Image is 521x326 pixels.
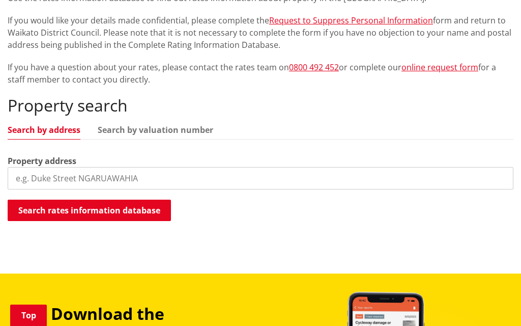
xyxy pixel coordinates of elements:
[401,62,478,73] a: online request form
[8,96,513,115] h2: Property search
[10,305,47,326] a: Top
[269,15,433,26] a: Request to Suppress Personal Information
[8,126,80,134] a: Search by address
[8,155,76,167] label: Property address
[8,61,513,86] p: If you have a question about your rates, please contact the rates team on or complete our for a s...
[98,126,213,134] a: Search by valuation number
[474,283,511,320] iframe: Messenger Launcher
[8,200,171,221] button: Search rates information database
[289,62,339,73] a: 0800 492 452
[8,167,513,189] input: e.g. Duke Street NGARUAWAHIA
[8,14,513,51] p: If you would like your details made confidential, please complete the form and return to Waikato ...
